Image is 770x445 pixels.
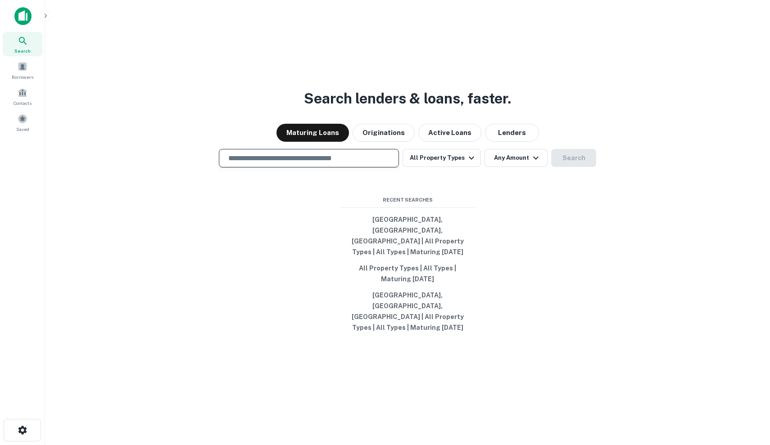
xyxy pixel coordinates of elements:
img: capitalize-icon.png [14,7,32,25]
button: All Property Types [403,149,481,167]
button: [GEOGRAPHIC_DATA], [GEOGRAPHIC_DATA], [GEOGRAPHIC_DATA] | All Property Types | All Types | Maturi... [340,211,475,260]
span: Search [14,47,31,54]
iframe: Chat Widget [725,373,770,416]
button: All Property Types | All Types | Maturing [DATE] [340,260,475,287]
a: Borrowers [3,58,42,82]
span: Borrowers [12,73,33,81]
h3: Search lenders & loans, faster. [304,88,511,109]
button: Lenders [485,124,539,142]
button: Any Amount [485,149,548,167]
a: Search [3,32,42,56]
button: Active Loans [418,124,481,142]
span: Contacts [14,99,32,107]
a: Saved [3,110,42,135]
button: [GEOGRAPHIC_DATA], [GEOGRAPHIC_DATA], [GEOGRAPHIC_DATA] | All Property Types | All Types | Maturi... [340,287,475,336]
button: Maturing Loans [276,124,349,142]
button: Originations [353,124,415,142]
a: Contacts [3,84,42,108]
span: Recent Searches [340,196,475,204]
span: Saved [16,126,29,133]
